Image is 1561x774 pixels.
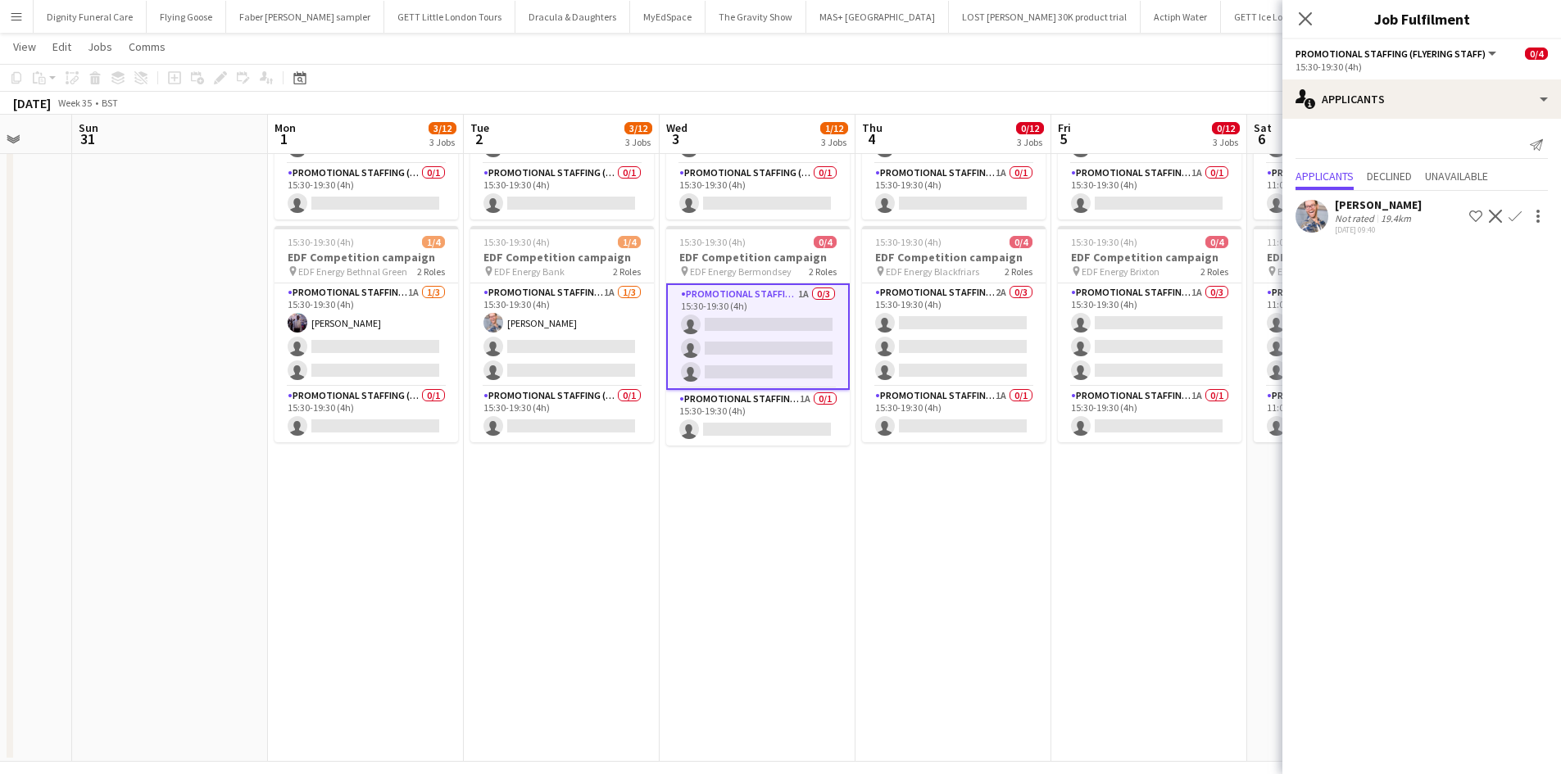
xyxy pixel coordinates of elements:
button: Actiph Water [1141,1,1221,33]
h3: EDF Competition campaign [470,250,654,265]
app-card-role: Promotional Staffing (Team Leader)1A0/115:30-19:30 (4h) [1058,164,1241,220]
span: Sat [1254,120,1272,135]
span: Promotional Staffing (Flyering Staff) [1296,48,1486,60]
app-card-role: Promotional Staffing (Flyering Staff)1A1/315:30-19:30 (4h)[PERSON_NAME] [275,283,458,387]
span: 0/12 [1016,122,1044,134]
app-card-role: Promotional Staffing (Team Leader)0/111:00-15:00 (4h) [1254,387,1437,442]
div: 3 Jobs [625,136,651,148]
app-card-role: Promotional Staffing (Team Leader)0/115:30-19:30 (4h) [666,164,850,220]
span: 0/4 [1525,48,1548,60]
app-card-role: Promotional Staffing (Flyering Staff)1A0/315:30-19:30 (4h) [1058,283,1241,387]
app-card-role: Promotional Staffing (Team Leader)0/115:30-19:30 (4h) [275,387,458,442]
span: EDF Energy Bethnal Green [298,265,407,278]
button: GETT Little London Tours [384,1,515,33]
h3: EDF Competition campaign [1254,250,1437,265]
span: 2 [468,129,489,148]
span: EDF Energy [GEOGRAPHIC_DATA] [1277,265,1396,278]
app-job-card: 15:30-19:30 (4h)0/4EDF Competition campaign EDF Energy Brixton2 RolesPromotional Staffing (Flyeri... [1058,226,1241,442]
div: [DATE] 09:40 [1335,224,1422,235]
span: Edit [52,39,71,54]
span: 2 Roles [613,265,641,278]
button: GETT Ice Lollies [1221,1,1313,33]
span: Unavailable [1425,170,1488,182]
span: Applicants [1296,170,1354,182]
app-card-role: Promotional Staffing (Team Leader)0/111:00-15:00 (4h) [1254,164,1437,220]
app-job-card: 11:00-15:00 (4h)0/4EDF Competition campaign EDF Energy [GEOGRAPHIC_DATA]2 RolesPromotional Staffi... [1254,226,1437,442]
button: Dignity Funeral Care [34,1,147,33]
span: 1/4 [422,236,445,248]
div: [DATE] [13,95,51,111]
span: 31 [76,129,98,148]
div: 3 Jobs [1017,136,1043,148]
a: Jobs [81,36,119,57]
button: The Gravity Show [706,1,806,33]
app-card-role: Promotional Staffing (Team Leader)0/115:30-19:30 (4h) [470,387,654,442]
span: 15:30-19:30 (4h) [875,236,942,248]
span: EDF Energy Brixton [1082,265,1159,278]
div: BST [102,97,118,109]
span: 5 [1055,129,1071,148]
span: Mon [275,120,296,135]
span: 2 Roles [1005,265,1032,278]
div: 3 Jobs [1213,136,1239,148]
a: View [7,36,43,57]
app-card-role: Promotional Staffing (Team Leader)1A0/115:30-19:30 (4h) [862,164,1046,220]
app-card-role: Promotional Staffing (Team Leader)1A0/115:30-19:30 (4h) [666,390,850,446]
span: 1/12 [820,122,848,134]
app-job-card: 15:30-19:30 (4h)0/4EDF Competition campaign EDF Energy Blackfriars2 RolesPromotional Staffing (Fl... [862,226,1046,442]
div: Applicants [1282,79,1561,119]
a: Comms [122,36,172,57]
span: 0/4 [814,236,837,248]
app-card-role: Promotional Staffing (Team Leader)0/115:30-19:30 (4h) [275,164,458,220]
app-card-role: Promotional Staffing (Flyering Staff)1A0/315:30-19:30 (4h) [666,283,850,390]
span: 15:30-19:30 (4h) [679,236,746,248]
span: Thu [862,120,883,135]
h3: EDF Competition campaign [275,250,458,265]
button: Promotional Staffing (Flyering Staff) [1296,48,1499,60]
span: View [13,39,36,54]
div: 3 Jobs [429,136,456,148]
app-card-role: Promotional Staffing (Flyering Staff)1A1/315:30-19:30 (4h)[PERSON_NAME] [470,283,654,387]
span: 15:30-19:30 (4h) [1071,236,1137,248]
app-job-card: 15:30-19:30 (4h)1/4EDF Competition campaign EDF Energy Bank2 RolesPromotional Staffing (Flyering ... [470,226,654,442]
span: EDF Energy Blackfriars [886,265,979,278]
span: 3/12 [624,122,652,134]
span: 15:30-19:30 (4h) [288,236,354,248]
button: Dracula & Daughters [515,1,630,33]
button: LOST [PERSON_NAME] 30K product trial [949,1,1141,33]
span: Declined [1367,170,1412,182]
span: Fri [1058,120,1071,135]
span: 15:30-19:30 (4h) [483,236,550,248]
a: Edit [46,36,78,57]
span: Jobs [88,39,112,54]
span: 2 Roles [417,265,445,278]
button: Flying Goose [147,1,226,33]
span: EDF Energy Bermondsey [690,265,792,278]
span: 2 Roles [809,265,837,278]
button: Faber [PERSON_NAME] sampler [226,1,384,33]
span: 3 [664,129,687,148]
button: MyEdSpace [630,1,706,33]
h3: EDF Competition campaign [666,250,850,265]
span: 2 Roles [1200,265,1228,278]
div: [PERSON_NAME] [1335,197,1422,212]
span: Tue [470,120,489,135]
div: 15:30-19:30 (4h) [1296,61,1548,73]
span: Comms [129,39,166,54]
app-job-card: 15:30-19:30 (4h)0/4EDF Competition campaign EDF Energy Bermondsey2 RolesPromotional Staffing (Fly... [666,226,850,446]
div: 19.4km [1377,212,1414,224]
span: EDF Energy Bank [494,265,565,278]
span: 11:00-15:00 (4h) [1267,236,1333,248]
span: Week 35 [54,97,95,109]
span: 0/4 [1205,236,1228,248]
div: 3 Jobs [821,136,847,148]
app-card-role: Promotional Staffing (Flyering Staff)0/311:00-15:00 (4h) [1254,283,1437,387]
div: 15:30-19:30 (4h)1/4EDF Competition campaign EDF Energy Bethnal Green2 RolesPromotional Staffing (... [275,226,458,442]
span: 1 [272,129,296,148]
span: 4 [860,129,883,148]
